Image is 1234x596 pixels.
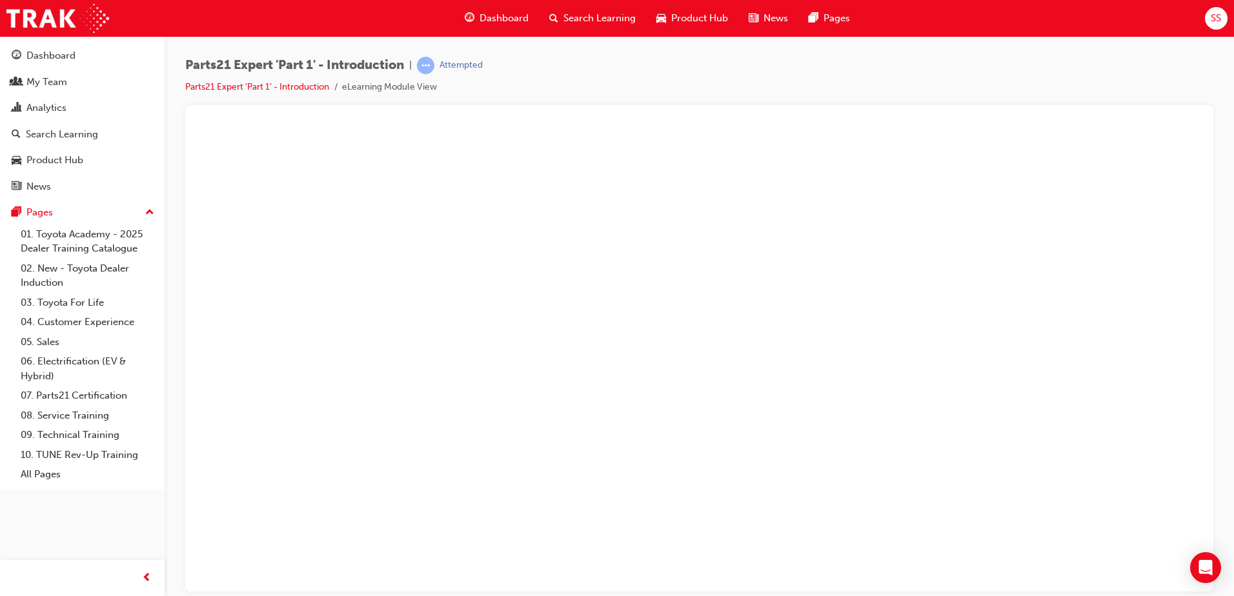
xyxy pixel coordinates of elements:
a: All Pages [15,464,159,484]
div: Search Learning [26,127,98,142]
span: News [764,11,788,26]
a: 01. Toyota Academy - 2025 Dealer Training Catalogue [15,224,159,259]
button: Pages [5,201,159,224]
a: 02. New - Toyota Dealer Induction [15,259,159,293]
span: news-icon [749,10,758,26]
div: Open Intercom Messenger [1190,552,1221,583]
a: 04. Customer Experience [15,312,159,332]
a: News [5,175,159,199]
span: prev-icon [142,570,152,586]
span: Parts21 Expert 'Part 1' - Introduction [185,58,404,73]
span: search-icon [549,10,558,26]
span: learningRecordVerb_ATTEMPT-icon [417,57,434,74]
div: Dashboard [26,48,76,63]
a: pages-iconPages [798,5,860,32]
a: 05. Sales [15,332,159,352]
a: search-iconSearch Learning [539,5,646,32]
span: | [409,58,412,73]
span: guage-icon [12,50,21,62]
div: My Team [26,75,67,90]
span: Search Learning [563,11,636,26]
a: guage-iconDashboard [454,5,539,32]
a: Dashboard [5,44,159,68]
button: DashboardMy TeamAnalyticsSearch LearningProduct HubNews [5,41,159,201]
a: 06. Electrification (EV & Hybrid) [15,352,159,386]
a: Parts21 Expert 'Part 1' - Introduction [185,81,329,92]
span: Product Hub [671,11,728,26]
span: Pages [824,11,850,26]
a: news-iconNews [738,5,798,32]
a: 08. Service Training [15,406,159,426]
span: car-icon [656,10,666,26]
span: pages-icon [809,10,818,26]
a: My Team [5,70,159,94]
a: Search Learning [5,123,159,146]
div: Pages [26,205,53,220]
span: car-icon [12,155,21,166]
span: news-icon [12,181,21,193]
div: Product Hub [26,153,83,168]
span: guage-icon [465,10,474,26]
div: Attempted [440,59,483,72]
a: car-iconProduct Hub [646,5,738,32]
span: search-icon [12,129,21,141]
li: eLearning Module View [342,80,437,95]
a: Product Hub [5,148,159,172]
span: up-icon [145,204,154,221]
div: News [26,179,51,194]
span: SS [1211,11,1221,26]
span: chart-icon [12,103,21,114]
span: Dashboard [480,11,529,26]
button: SS [1205,7,1228,30]
a: 03. Toyota For Life [15,293,159,313]
a: 09. Technical Training [15,425,159,445]
img: Trak [6,4,109,33]
span: people-icon [12,77,21,88]
a: Analytics [5,96,159,120]
div: Analytics [26,101,66,115]
a: 10. TUNE Rev-Up Training [15,445,159,465]
a: 07. Parts21 Certification [15,386,159,406]
span: pages-icon [12,207,21,219]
